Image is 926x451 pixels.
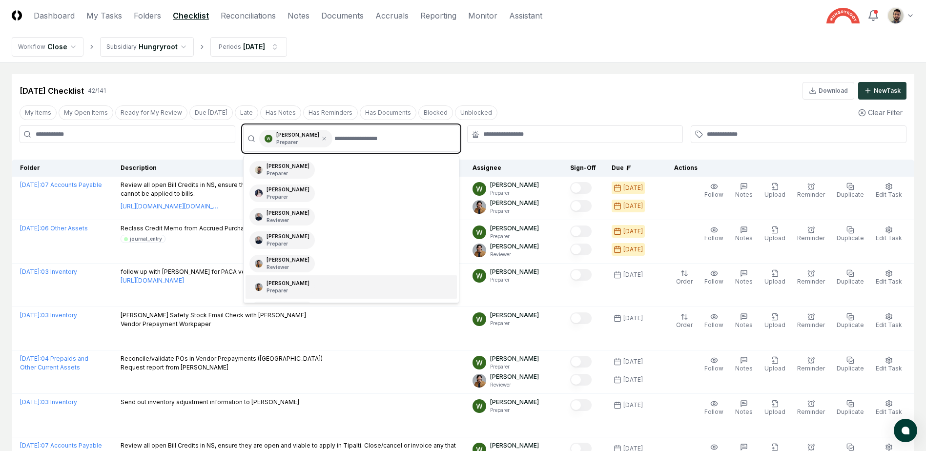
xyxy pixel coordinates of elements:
[835,311,866,331] button: Duplicate
[764,278,785,285] span: Upload
[735,191,753,198] span: Notes
[473,312,486,326] img: ACg8ocIK_peNeqvot3Ahh9567LsVhi0q3GD2O_uFDzmfmpbAfkCWeQ=s96-c
[20,225,88,232] a: [DATE]:06 Other Assets
[570,374,592,386] button: Mark complete
[265,135,272,143] img: ACg8ocIK_peNeqvot3Ahh9567LsVhi0q3GD2O_uFDzmfmpbAfkCWeQ=s96-c
[837,321,864,328] span: Duplicate
[795,311,827,331] button: Reminder
[795,398,827,418] button: Reminder
[20,311,77,319] a: [DATE]:03 Inventory
[735,365,753,372] span: Notes
[876,278,902,285] span: Edit Task
[835,354,866,375] button: Duplicate
[704,365,723,372] span: Follow
[59,105,113,120] button: My Open Items
[797,365,825,372] span: Reminder
[762,267,787,288] button: Upload
[121,398,299,407] p: Send out inventory adjustment information to [PERSON_NAME]
[86,10,122,21] a: My Tasks
[702,354,725,375] button: Follow
[674,267,695,288] button: Order
[473,244,486,257] img: ACg8ocIj8Ed1971QfF93IUVvJX6lPm3y0CRToLvfAg4p8TYQk6NAZIo=s96-c
[473,374,486,388] img: ACg8ocIj8Ed1971QfF93IUVvJX6lPm3y0CRToLvfAg4p8TYQk6NAZIo=s96-c
[210,37,287,57] button: Periods[DATE]
[762,224,787,245] button: Upload
[321,10,364,21] a: Documents
[20,311,41,319] span: [DATE] :
[490,311,539,320] p: [PERSON_NAME]
[490,189,539,197] p: Preparer
[876,321,902,328] span: Edit Task
[20,181,102,188] a: [DATE]:07 Accounts Payable
[255,166,263,174] img: d09822cc-9b6d-4858-8d66-9570c114c672_214030b4-299a-48fd-ad93-fc7c7aef54c6.png
[267,163,309,177] div: [PERSON_NAME]
[570,225,592,237] button: Mark complete
[733,398,755,418] button: Notes
[375,10,409,21] a: Accruals
[267,209,309,224] div: [PERSON_NAME]
[837,278,864,285] span: Duplicate
[490,242,539,251] p: [PERSON_NAME]
[121,276,184,285] a: [URL][DOMAIN_NAME]
[276,131,319,146] div: [PERSON_NAME]
[115,105,187,120] button: Ready for My Review
[255,260,263,267] img: ACg8ocIj8Ed1971QfF93IUVvJX6lPm3y0CRToLvfAg4p8TYQk6NAZIo=s96-c
[473,269,486,283] img: ACg8ocIK_peNeqvot3Ahh9567LsVhi0q3GD2O_uFDzmfmpbAfkCWeQ=s96-c
[570,200,592,212] button: Mark complete
[490,372,539,381] p: [PERSON_NAME]
[490,181,539,189] p: [PERSON_NAME]
[303,105,358,120] button: Has Reminders
[704,321,723,328] span: Follow
[20,398,41,406] span: [DATE] :
[244,156,458,303] div: Suggestions
[797,408,825,415] span: Reminder
[874,224,904,245] button: Edit Task
[121,311,306,328] p: [PERSON_NAME] Safety Stock Email Check with [PERSON_NAME] Vendor Prepayment Workpaper
[674,311,695,331] button: Order
[764,321,785,328] span: Upload
[562,160,604,177] th: Sign-Off
[20,398,77,406] a: [DATE]:03 Inventory
[20,355,88,371] a: [DATE]:04 Prepaids and Other Current Assets
[267,240,309,247] p: Preparer
[490,233,539,240] p: Preparer
[876,234,902,242] span: Edit Task
[797,278,825,285] span: Reminder
[837,365,864,372] span: Duplicate
[735,321,753,328] span: Notes
[189,105,233,120] button: Due Today
[455,105,497,120] button: Unblocked
[473,200,486,214] img: ACg8ocIj8Ed1971QfF93IUVvJX6lPm3y0CRToLvfAg4p8TYQk6NAZIo=s96-c
[835,181,866,201] button: Duplicate
[623,270,643,279] div: [DATE]
[18,42,45,51] div: Workflow
[235,105,258,120] button: Late
[735,234,753,242] span: Notes
[797,321,825,328] span: Reminder
[826,8,860,23] img: Hungryroot logo
[34,10,75,21] a: Dashboard
[733,267,755,288] button: Notes
[876,408,902,415] span: Edit Task
[473,399,486,413] img: ACg8ocIK_peNeqvot3Ahh9567LsVhi0q3GD2O_uFDzmfmpbAfkCWeQ=s96-c
[795,224,827,245] button: Reminder
[623,314,643,323] div: [DATE]
[490,398,539,407] p: [PERSON_NAME]
[276,139,319,146] p: Preparer
[570,399,592,411] button: Mark complete
[858,82,906,100] button: NewTask
[837,408,864,415] span: Duplicate
[702,181,725,201] button: Follow
[837,191,864,198] span: Duplicate
[267,170,309,177] p: Preparer
[894,419,917,442] button: atlas-launcher
[418,105,453,120] button: Blocked
[764,191,785,198] span: Upload
[803,82,854,100] button: Download
[623,184,643,192] div: [DATE]
[20,85,84,97] div: [DATE] Checklist
[874,267,904,288] button: Edit Task
[420,10,456,21] a: Reporting
[20,442,102,449] a: [DATE]:07 Accounts Payable
[733,354,755,375] button: Notes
